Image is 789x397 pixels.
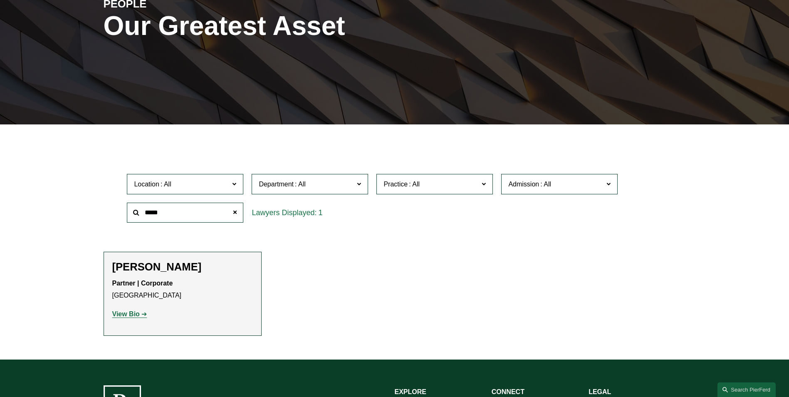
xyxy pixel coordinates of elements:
h1: Our Greatest Asset [104,11,492,41]
strong: EXPLORE [395,388,426,395]
strong: View Bio [112,310,140,318]
span: Department [259,181,294,188]
span: Admission [508,181,539,188]
a: View Bio [112,310,147,318]
h2: [PERSON_NAME] [112,261,253,273]
strong: CONNECT [492,388,524,395]
p: [GEOGRAPHIC_DATA] [112,278,253,302]
a: Search this site [717,382,776,397]
span: Practice [383,181,408,188]
strong: LEGAL [589,388,611,395]
strong: Partner | Corporate [112,280,173,287]
span: Location [134,181,159,188]
span: 1 [318,208,322,217]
